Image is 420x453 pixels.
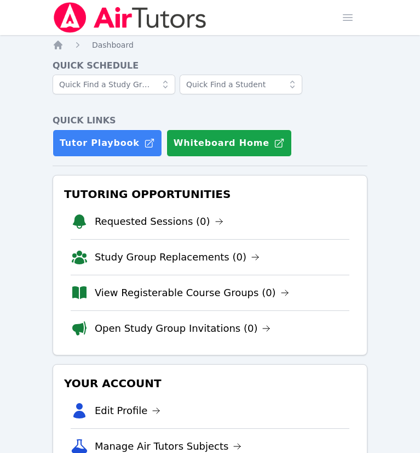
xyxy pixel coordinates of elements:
[95,403,161,418] a: Edit Profile
[53,59,367,72] h4: Quick Schedule
[53,2,208,33] img: Air Tutors
[180,75,302,94] input: Quick Find a Student
[62,373,358,393] h3: Your Account
[53,75,175,94] input: Quick Find a Study Group
[95,214,223,229] a: Requested Sessions (0)
[95,285,289,301] a: View Registerable Course Groups (0)
[53,114,367,127] h4: Quick Links
[62,184,358,204] h3: Tutoring Opportunities
[53,129,162,157] a: Tutor Playbook
[95,250,260,265] a: Study Group Replacements (0)
[166,129,292,157] button: Whiteboard Home
[92,39,134,50] a: Dashboard
[95,321,271,336] a: Open Study Group Invitations (0)
[53,39,367,50] nav: Breadcrumb
[92,41,134,49] span: Dashboard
